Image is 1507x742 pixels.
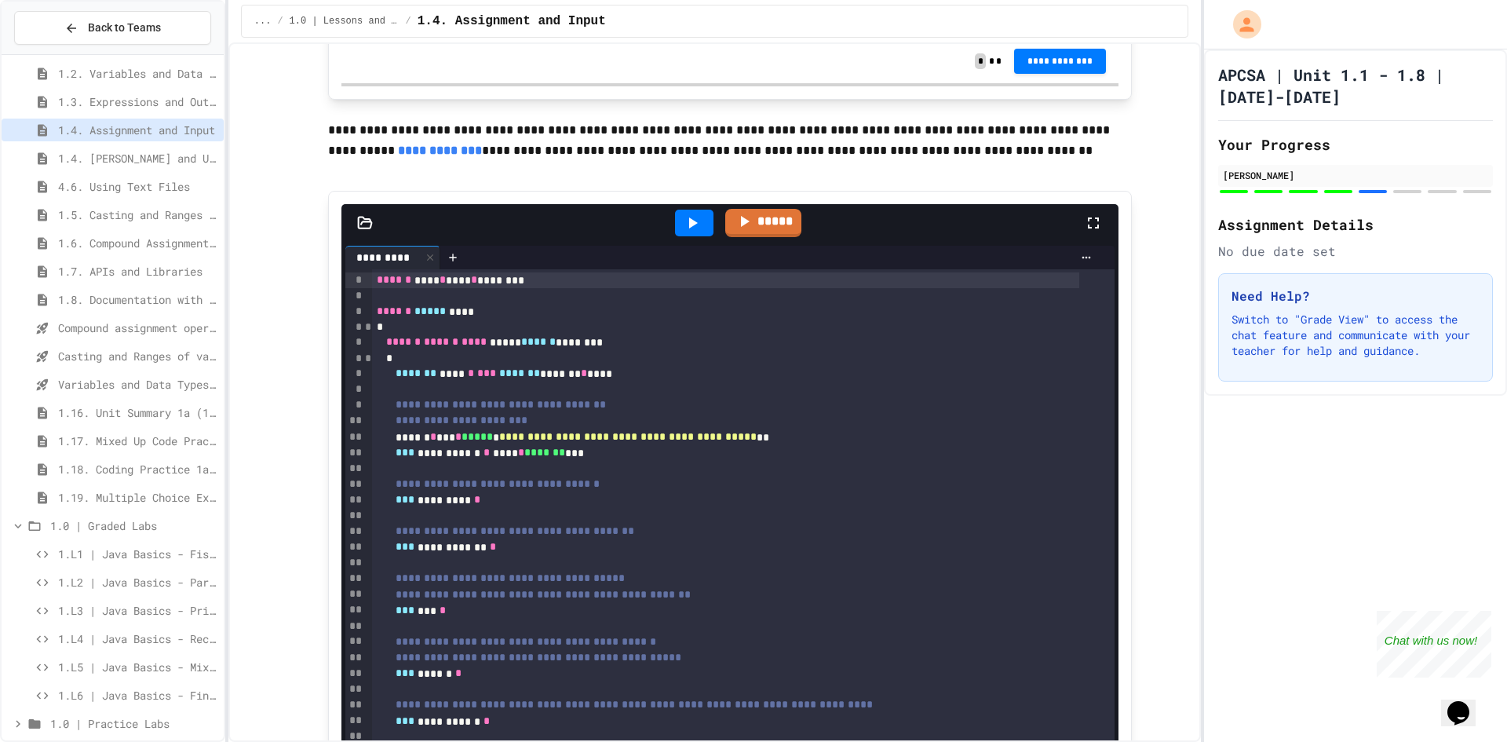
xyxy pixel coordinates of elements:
span: 4.6. Using Text Files [58,178,217,195]
span: 1.17. Mixed Up Code Practice 1.1-1.6 [58,433,217,449]
span: 1.0 | Graded Labs [50,517,217,534]
span: 1.L3 | Java Basics - Printing Code Lab [58,602,217,619]
h2: Assignment Details [1218,214,1493,236]
span: 1.2. Variables and Data Types [58,65,217,82]
span: 1.5. Casting and Ranges of Values [58,207,217,223]
span: 1.6. Compound Assignment Operators [58,235,217,251]
span: / [406,15,411,27]
button: Back to Teams [14,11,211,45]
span: 1.L1 | Java Basics - Fish Lab [58,546,217,562]
h1: APCSA | Unit 1.1 - 1.8 | [DATE]-[DATE] [1218,64,1493,108]
span: 1.4. [PERSON_NAME] and User Input [58,150,217,166]
span: / [277,15,283,27]
span: 1.L5 | Java Basics - Mixed Number Lab [58,659,217,675]
span: ... [254,15,272,27]
span: Compound assignment operators - Quiz [58,320,217,336]
span: Casting and Ranges of variables - Quiz [58,348,217,364]
iframe: chat widget [1441,679,1491,726]
h3: Need Help? [1232,287,1480,305]
h2: Your Progress [1218,133,1493,155]
iframe: chat widget [1377,611,1491,678]
span: 1.L6 | Java Basics - Final Calculator Lab [58,687,217,704]
span: 1.4. Assignment and Input [418,12,606,31]
div: My Account [1217,6,1265,42]
span: 1.8. Documentation with Comments and Preconditions [58,291,217,308]
span: 1.0 | Lessons and Notes [290,15,400,27]
span: 1.4. Assignment and Input [58,122,217,138]
span: Variables and Data Types - Quiz [58,376,217,393]
div: No due date set [1218,242,1493,261]
span: 1.3. Expressions and Output [New] [58,93,217,110]
span: 1.19. Multiple Choice Exercises for Unit 1a (1.1-1.6) [58,489,217,506]
span: 1.7. APIs and Libraries [58,263,217,280]
p: Switch to "Grade View" to access the chat feature and communicate with your teacher for help and ... [1232,312,1480,359]
span: 1.L4 | Java Basics - Rectangle Lab [58,631,217,647]
span: 1.16. Unit Summary 1a (1.1-1.6) [58,404,217,421]
div: [PERSON_NAME] [1223,168,1488,182]
span: 1.0 | Practice Labs [50,715,217,732]
span: 1.L2 | Java Basics - Paragraphs Lab [58,574,217,590]
span: Back to Teams [88,20,161,36]
span: 1.18. Coding Practice 1a (1.1-1.6) [58,461,217,477]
